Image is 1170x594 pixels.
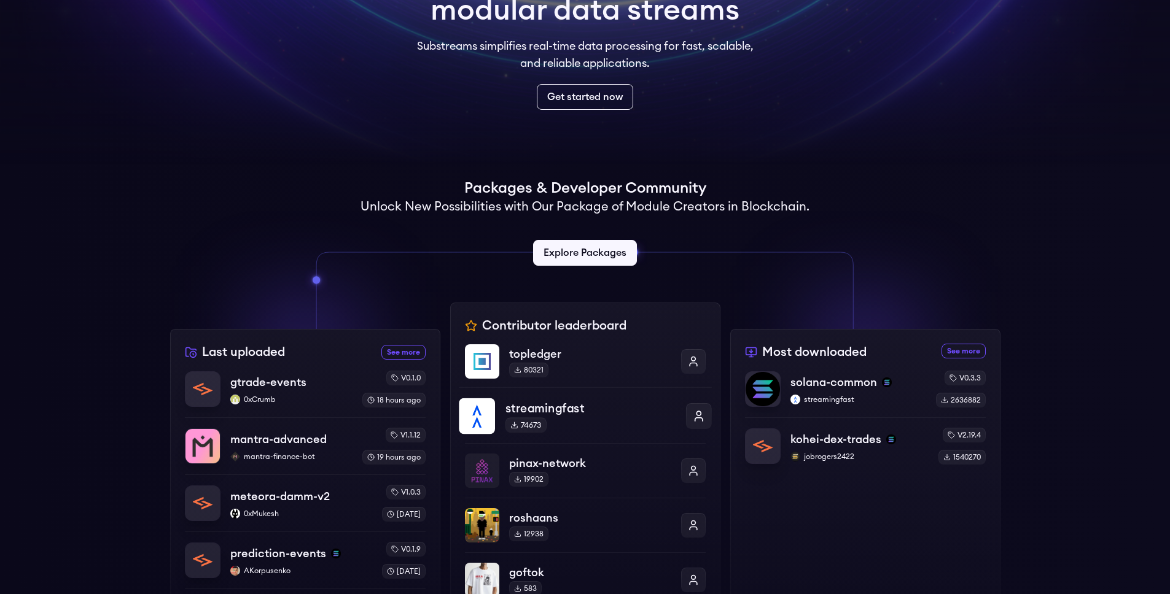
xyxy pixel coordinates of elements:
[746,429,780,463] img: kohei-dex-trades
[465,508,499,542] img: roshaans
[465,453,499,488] img: pinax-network
[185,372,220,406] img: gtrade-events
[386,542,426,557] div: v0.1.9
[790,431,881,448] p: kohei-dex-trades
[459,398,495,434] img: streamingfast
[509,472,548,487] div: 19902
[185,417,426,474] a: mantra-advancedmantra-advancedmantra-finance-botmantra-finance-botv1.1.1219 hours ago
[230,395,353,404] p: 0xCrumb
[464,179,706,198] h1: Packages & Developer Community
[465,344,499,379] img: topledger
[230,488,330,505] p: meteora-damm-v2
[386,485,426,499] div: v1.0.3
[746,372,780,406] img: solana-common
[537,84,633,110] a: Get started now
[185,429,220,463] img: mantra-advanced
[230,452,353,461] p: mantra-finance-bot
[790,395,800,404] img: streamingfast
[361,198,809,215] h2: Unlock New Possibilities with Our Package of Module Creators in Blockchain.
[382,507,426,522] div: [DATE]
[505,417,546,433] div: 74673
[745,371,986,417] a: solana-commonsolana-commonsolanastreamingfaststreamingfastv0.3.32636882
[230,566,372,576] p: AKorpusenko
[230,545,326,562] p: prediction-events
[362,393,426,407] div: 18 hours ago
[790,395,926,404] p: streamingfast
[230,509,240,519] img: 0xMukesh
[465,498,706,552] a: roshaansroshaans12938
[230,452,240,461] img: mantra-finance-bot
[509,363,548,377] div: 80321
[230,509,372,519] p: 0xMukesh
[230,566,240,576] img: AKorpusenko
[185,543,220,577] img: prediction-events
[505,399,675,417] p: streamingfast
[882,377,892,387] img: solana
[185,531,426,588] a: prediction-eventsprediction-eventssolanaAKorpusenkoAKorpusenkov0.1.9[DATE]
[790,374,877,391] p: solana-common
[230,431,327,448] p: mantra-advanced
[185,371,426,417] a: gtrade-eventsgtrade-events0xCrumb0xCrumbv0.1.018 hours ago
[230,374,306,391] p: gtrade-events
[465,443,706,498] a: pinax-networkpinax-network19902
[790,452,929,461] p: jobrogers2422
[382,564,426,579] div: [DATE]
[942,344,986,358] a: See more most downloaded packages
[945,371,986,385] div: v0.3.3
[886,434,896,444] img: solana
[408,37,762,72] p: Substreams simplifies real-time data processing for fast, scalable, and reliable applications.
[185,474,426,531] a: meteora-damm-v2meteora-damm-v20xMukesh0xMukeshv1.0.3[DATE]
[386,428,426,442] div: v1.1.12
[938,450,986,465] div: 1540270
[362,450,426,465] div: 19 hours ago
[745,417,986,465] a: kohei-dex-tradeskohei-dex-tradessolanajobrogers2422jobrogers2422v2.19.41540270
[936,393,986,407] div: 2636882
[230,395,240,404] img: 0xCrumb
[509,509,671,526] p: roshaans
[533,240,637,266] a: Explore Packages
[509,345,671,363] p: topledger
[459,387,712,444] a: streamingfaststreamingfast74673
[465,344,706,388] a: topledgertopledger80321
[185,486,220,520] img: meteora-damm-v2
[943,428,986,442] div: v2.19.4
[790,452,800,461] img: jobrogers2422
[386,371,426,385] div: v0.1.0
[381,345,426,360] a: See more recently uploaded packages
[509,455,671,472] p: pinax-network
[509,564,671,581] p: goftok
[331,549,341,558] img: solana
[509,526,548,541] div: 12938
